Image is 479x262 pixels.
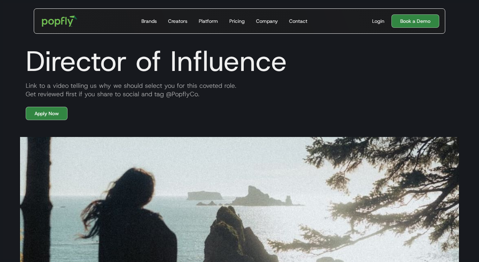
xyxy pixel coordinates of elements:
a: Brands [139,9,160,33]
a: Login [369,18,387,25]
a: Apply Now [26,107,68,120]
a: Creators [165,9,190,33]
div: Brands [141,18,157,25]
div: Creators [168,18,187,25]
div: Company [256,18,278,25]
a: Pricing [226,9,248,33]
a: Contact [286,9,310,33]
a: home [37,11,82,32]
div: Link to a video telling us why we should select you for this coveted role. Get reviewed first if ... [20,81,459,98]
div: Pricing [229,18,245,25]
a: Company [253,9,281,33]
div: Contact [289,18,307,25]
h1: Director of Influence [20,44,459,78]
a: Platform [196,9,221,33]
a: Book a Demo [391,14,439,28]
div: Login [372,18,384,25]
div: Platform [199,18,218,25]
